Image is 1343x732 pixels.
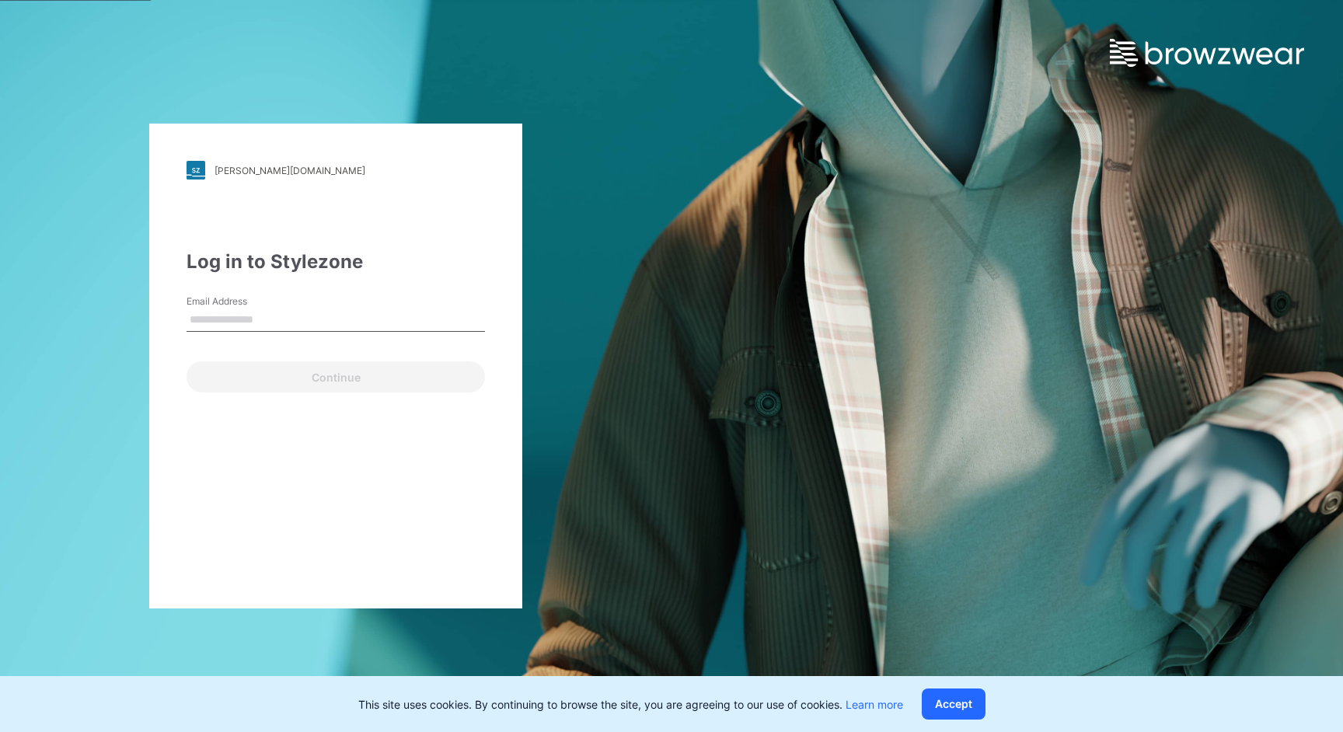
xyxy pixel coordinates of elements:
a: [PERSON_NAME][DOMAIN_NAME] [187,161,485,180]
div: Log in to Stylezone [187,248,485,276]
button: Accept [922,688,985,720]
p: This site uses cookies. By continuing to browse the site, you are agreeing to our use of cookies. [358,696,903,713]
img: stylezone-logo.562084cfcfab977791bfbf7441f1a819.svg [187,161,205,180]
a: Learn more [846,698,903,711]
label: Email Address [187,295,295,308]
div: [PERSON_NAME][DOMAIN_NAME] [215,165,365,176]
img: browzwear-logo.e42bd6dac1945053ebaf764b6aa21510.svg [1110,39,1304,67]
